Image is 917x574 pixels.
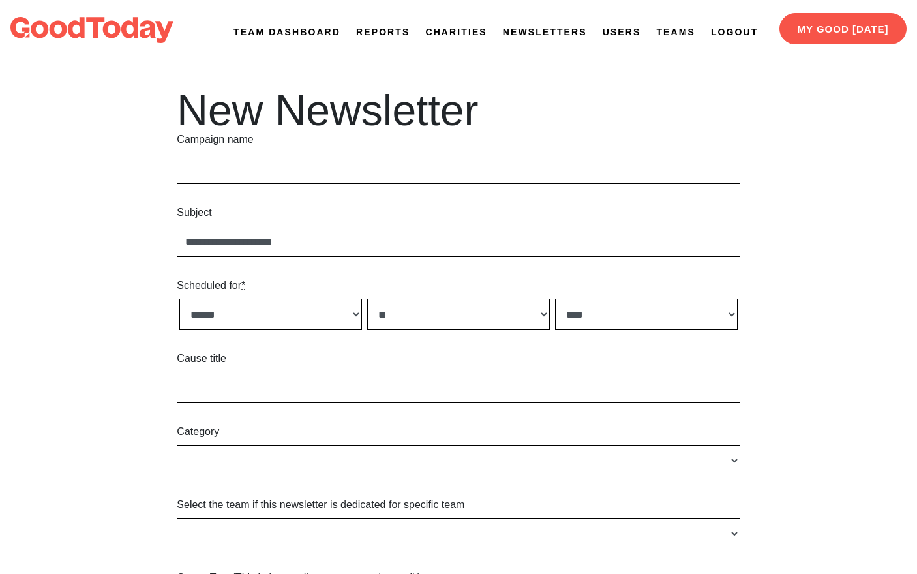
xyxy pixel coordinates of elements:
[503,25,587,39] a: Newsletters
[177,497,464,513] label: Select the team if this newsletter is dedicated for specific team
[177,351,226,367] label: Cause title
[177,278,245,294] label: Scheduled for
[177,89,740,132] h1: New Newsletter
[603,25,641,39] a: Users
[177,424,219,440] label: Category
[425,25,487,39] a: Charities
[10,17,173,43] img: logo-dark-da6b47b19159aada33782b937e4e11ca563a98e0ec6b0b8896e274de7198bfd4.svg
[233,25,340,39] a: Team Dashboard
[177,132,253,147] label: Campaign name
[711,25,758,39] a: Logout
[356,25,410,39] a: Reports
[241,280,245,291] abbr: required
[177,205,211,220] label: Subject
[779,13,907,44] a: My Good [DATE]
[656,25,695,39] a: Teams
